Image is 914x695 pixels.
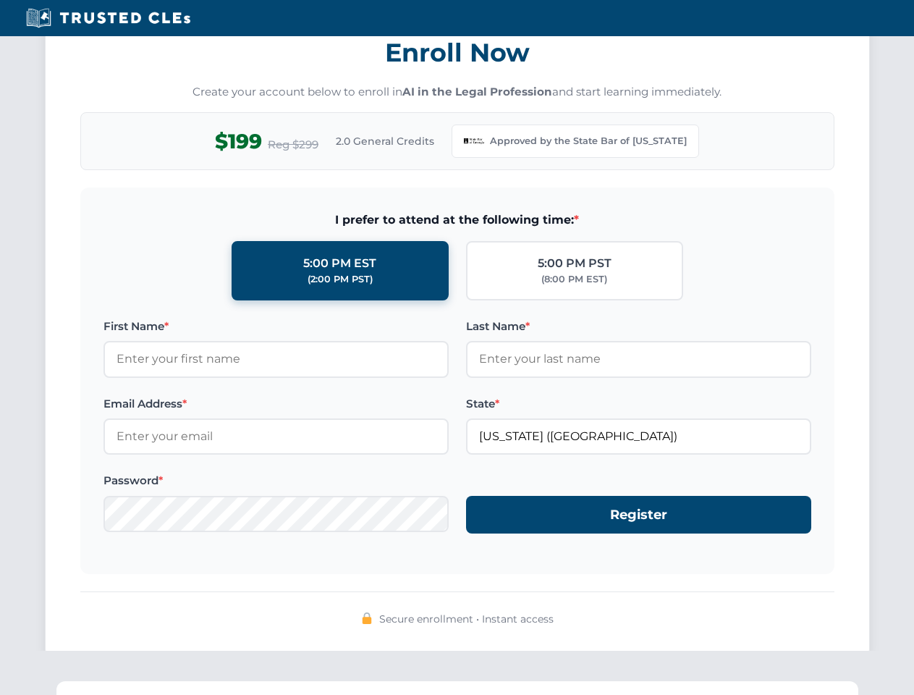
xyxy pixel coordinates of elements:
[103,472,449,489] label: Password
[541,272,607,287] div: (8:00 PM EST)
[80,30,834,75] h3: Enroll Now
[466,418,811,455] input: Georgia (GA)
[103,211,811,229] span: I prefer to attend at the following time:
[361,612,373,624] img: 🔒
[464,131,484,151] img: Georgia Bar
[308,272,373,287] div: (2:00 PM PST)
[379,611,554,627] span: Secure enrollment • Instant access
[215,125,262,158] span: $199
[466,395,811,413] label: State
[538,254,612,273] div: 5:00 PM PST
[466,496,811,534] button: Register
[402,85,552,98] strong: AI in the Legal Profession
[268,136,318,153] span: Reg $299
[466,341,811,377] input: Enter your last name
[103,341,449,377] input: Enter your first name
[103,395,449,413] label: Email Address
[490,134,687,148] span: Approved by the State Bar of [US_STATE]
[22,7,195,29] img: Trusted CLEs
[303,254,376,273] div: 5:00 PM EST
[80,84,834,101] p: Create your account below to enroll in and start learning immediately.
[103,318,449,335] label: First Name
[103,418,449,455] input: Enter your email
[336,133,434,149] span: 2.0 General Credits
[466,318,811,335] label: Last Name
